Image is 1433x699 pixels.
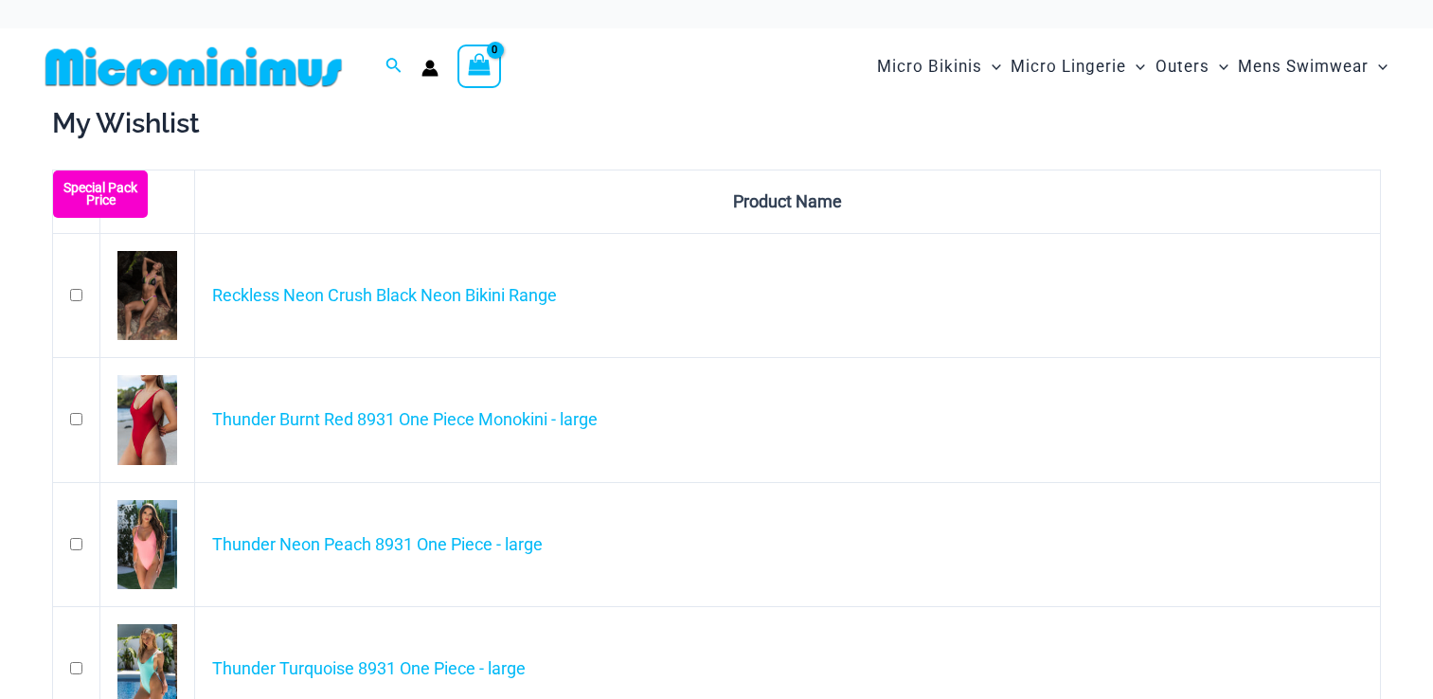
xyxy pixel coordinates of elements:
img: Reckless Neon Crush Black Neon 306 Tri Top 296 Cheeky 04 [117,251,177,341]
span: Outers [1155,43,1209,91]
a: Micro BikinisMenu ToggleMenu Toggle [872,38,1006,96]
a: Mens SwimwearMenu ToggleMenu Toggle [1233,38,1392,96]
span: Product Name [733,191,842,211]
span: Mens Swimwear [1238,43,1369,91]
span: Menu Toggle [1209,43,1228,91]
span: Micro Bikinis [877,43,982,91]
a: Thunder Burnt Red 8931 One Piece Monokini - large [212,409,598,429]
span: Micro Lingerie [1011,43,1126,91]
a: OutersMenu ToggleMenu Toggle [1151,38,1233,96]
img: MM SHOP LOGO FLAT [38,45,349,88]
a: Thunder Neon Peach 8931 One Piece - large [212,534,543,554]
img: Thunder Burnt Red 8931 One piece 01 [117,375,177,465]
a: Account icon link [421,60,439,77]
b: Special Pack Price [53,182,148,206]
a: Micro LingerieMenu ToggleMenu Toggle [1006,38,1150,96]
span: Menu Toggle [1126,43,1145,91]
a: View Shopping Cart, empty [457,45,501,88]
span: Menu Toggle [1369,43,1388,91]
nav: Site Navigation [869,35,1395,99]
a: Thunder Turquoise 8931 One Piece - large [212,658,526,678]
span: Menu Toggle [982,43,1001,91]
a: Reckless Neon Crush Black Neon Bikini Range [212,285,557,305]
a: Search icon link [385,55,403,79]
img: Thunder Neon Peach 8931 One Piece 01 [117,500,177,590]
h2: My Wishlist [52,105,1381,141]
